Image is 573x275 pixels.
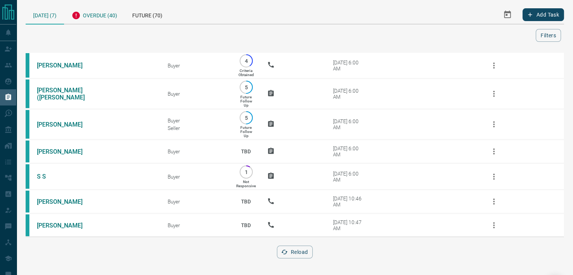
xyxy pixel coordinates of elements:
p: 5 [243,84,249,90]
button: Filters [536,29,561,42]
div: Buyer [168,148,225,154]
button: Add Task [523,8,564,21]
p: TBD [236,215,256,235]
a: S S [37,173,93,180]
div: Buyer [168,63,225,69]
div: [DATE] 10:47 AM [333,219,365,231]
p: Future Follow Up [240,125,252,138]
p: Not Responsive [236,180,256,188]
a: [PERSON_NAME] [37,121,93,128]
div: condos.ca [26,164,29,189]
div: condos.ca [26,191,29,212]
p: 4 [243,58,249,64]
div: condos.ca [26,214,29,236]
div: [DATE] 6:00 AM [333,171,365,183]
button: Reload [277,246,313,258]
p: 5 [243,115,249,121]
a: [PERSON_NAME] [37,62,93,69]
div: Buyer [168,118,225,124]
p: Future Follow Up [240,95,252,107]
div: condos.ca [26,110,29,139]
p: TBD [236,191,256,212]
p: 1 [243,169,249,175]
div: Overdue (40) [64,5,125,24]
div: condos.ca [26,141,29,162]
a: [PERSON_NAME] [37,222,93,229]
div: Buyer [168,222,225,228]
div: Seller [168,125,225,131]
a: [PERSON_NAME] [37,198,93,205]
div: Buyer [168,199,225,205]
div: [DATE] 10:46 AM [333,196,365,208]
div: condos.ca [26,79,29,108]
div: [DATE] 6:00 AM [333,88,365,100]
div: [DATE] 6:00 AM [333,60,365,72]
p: TBD [236,141,256,162]
div: Buyer [168,91,225,97]
a: [PERSON_NAME] [37,148,93,155]
div: [DATE] 6:00 AM [333,118,365,130]
div: [DATE] (7) [26,5,64,24]
div: [DATE] 6:00 AM [333,145,365,157]
div: Buyer [168,174,225,180]
div: condos.ca [26,53,29,78]
button: Select Date Range [498,6,516,24]
div: Future (70) [125,5,170,24]
a: [PERSON_NAME]([PERSON_NAME] [37,87,93,101]
p: Criteria Obtained [238,69,254,77]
